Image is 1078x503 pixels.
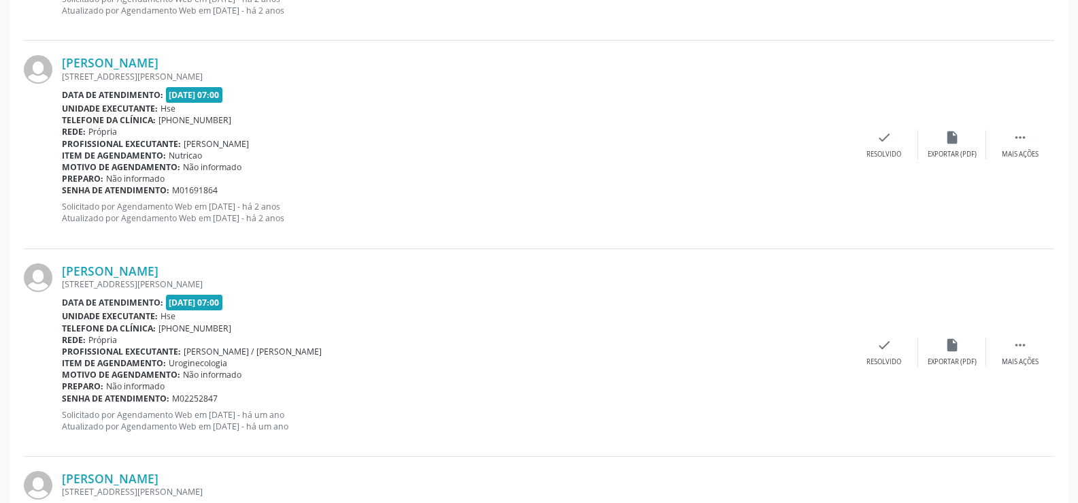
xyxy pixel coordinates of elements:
span: [PHONE_NUMBER] [158,114,231,126]
span: Não informado [106,173,165,184]
div: [STREET_ADDRESS][PERSON_NAME] [62,486,850,498]
b: Item de agendamento: [62,357,166,369]
span: [DATE] 07:00 [166,295,223,310]
p: Solicitado por Agendamento Web em [DATE] - há 2 anos Atualizado por Agendamento Web em [DATE] - h... [62,201,850,224]
div: Resolvido [866,150,901,159]
b: Unidade executante: [62,103,158,114]
b: Rede: [62,126,86,137]
i: insert_drive_file [945,338,960,353]
b: Rede: [62,334,86,346]
span: Não informado [106,380,165,392]
div: Exportar (PDF) [928,357,977,367]
b: Data de atendimento: [62,89,163,101]
span: Uroginecologia [169,357,227,369]
span: [PERSON_NAME] / [PERSON_NAME] [184,346,322,357]
a: [PERSON_NAME] [62,55,158,70]
b: Telefone da clínica: [62,114,156,126]
span: Própria [88,126,117,137]
span: Nutricao [169,150,202,161]
span: Própria [88,334,117,346]
b: Motivo de agendamento: [62,369,180,380]
div: [STREET_ADDRESS][PERSON_NAME] [62,71,850,82]
b: Telefone da clínica: [62,323,156,334]
span: Hse [161,103,175,114]
b: Senha de atendimento: [62,184,169,196]
span: Não informado [183,369,241,380]
b: Profissional executante: [62,138,181,150]
img: img [24,55,52,84]
span: [DATE] 07:00 [166,87,223,103]
a: [PERSON_NAME] [62,263,158,278]
div: Exportar (PDF) [928,150,977,159]
i:  [1013,338,1028,353]
span: M01691864 [172,184,218,196]
div: Mais ações [1002,150,1039,159]
span: [PERSON_NAME] [184,138,249,150]
div: Mais ações [1002,357,1039,367]
img: img [24,471,52,500]
a: [PERSON_NAME] [62,471,158,486]
b: Unidade executante: [62,310,158,322]
b: Item de agendamento: [62,150,166,161]
b: Data de atendimento: [62,297,163,308]
b: Preparo: [62,173,103,184]
img: img [24,263,52,292]
i: insert_drive_file [945,130,960,145]
div: Resolvido [866,357,901,367]
div: [STREET_ADDRESS][PERSON_NAME] [62,278,850,290]
i:  [1013,130,1028,145]
span: M02252847 [172,393,218,404]
span: [PHONE_NUMBER] [158,323,231,334]
b: Senha de atendimento: [62,393,169,404]
i: check [877,130,892,145]
b: Profissional executante: [62,346,181,357]
span: Hse [161,310,175,322]
i: check [877,338,892,353]
b: Motivo de agendamento: [62,161,180,173]
p: Solicitado por Agendamento Web em [DATE] - há um ano Atualizado por Agendamento Web em [DATE] - h... [62,409,850,432]
b: Preparo: [62,380,103,392]
span: Não informado [183,161,241,173]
